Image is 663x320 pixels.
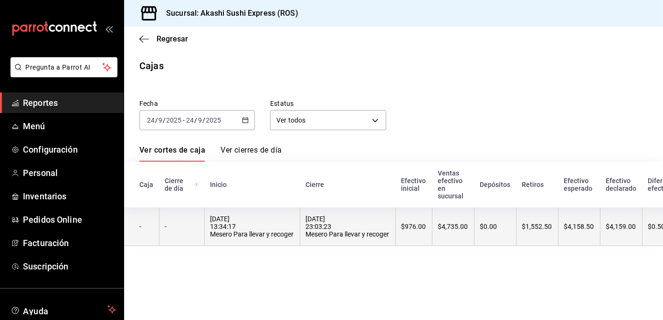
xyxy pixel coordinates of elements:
[210,181,294,188] div: Inicio
[564,223,594,230] div: $4,158.50
[270,101,386,107] label: Estatus
[270,110,386,130] div: Ver todos
[564,177,594,192] div: Efectivo esperado
[606,223,636,230] div: $4,159.00
[23,260,116,273] span: Suscripción
[198,116,202,124] input: --
[522,181,552,188] div: Retiros
[401,223,426,230] div: $976.00
[306,215,389,238] div: [DATE] 23:03:23 Mesero Para llevar y recoger
[157,34,188,43] span: Regresar
[147,116,155,124] input: --
[522,223,552,230] div: $1,552.50
[139,145,205,162] a: Ver cortes de caja
[11,57,117,77] button: Pregunta a Parrot AI
[155,116,158,124] span: /
[438,223,468,230] div: $4,735.00
[305,181,389,188] div: Cierre
[163,116,166,124] span: /
[205,116,221,124] input: ----
[23,166,116,179] span: Personal
[23,237,116,249] span: Facturación
[7,69,117,79] a: Pregunta a Parrot AI
[23,213,116,226] span: Pedidos Online
[23,96,116,109] span: Reportes
[438,169,468,200] div: Ventas efectivo en sucursal
[139,101,255,107] label: Fecha
[194,181,199,188] svg: El número de cierre de día es consecutivo y consolida todos los cortes de caja previos en un únic...
[23,304,104,315] span: Ayuda
[158,8,298,19] h3: Sucursal: Akashi Sushi Express (ROS)
[23,120,116,133] span: Menú
[221,145,282,162] a: Ver cierres de día
[401,177,426,192] div: Efectivo inicial
[139,145,282,162] div: navigation tabs
[139,223,153,230] div: -
[480,181,510,188] div: Depósitos
[139,181,153,188] div: Caja
[183,116,185,124] span: -
[105,25,113,32] button: open_drawer_menu
[480,223,510,230] div: $0.00
[186,116,194,124] input: --
[23,190,116,203] span: Inventarios
[210,215,294,238] div: [DATE] 13:34:17 Mesero Para llevar y recoger
[165,177,199,192] div: Cierre de día
[26,62,103,72] span: Pregunta a Parrot AI
[139,59,164,73] div: Cajas
[606,177,636,192] div: Efectivo declarado
[158,116,163,124] input: --
[166,116,182,124] input: ----
[194,116,197,124] span: /
[165,223,199,230] div: -
[139,34,188,43] button: Regresar
[23,143,116,156] span: Configuración
[202,116,205,124] span: /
